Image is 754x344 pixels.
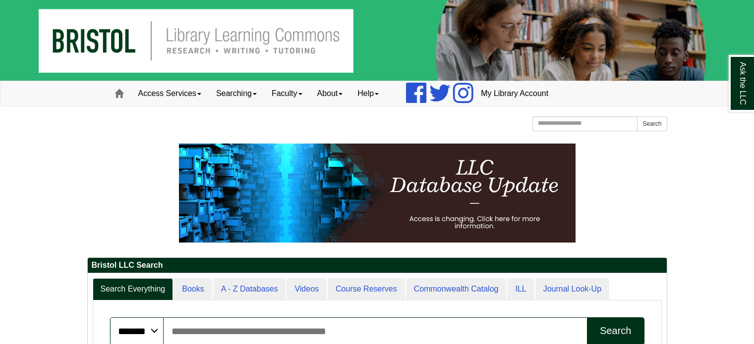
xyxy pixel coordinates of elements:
[507,278,534,300] a: ILL
[93,278,174,300] a: Search Everything
[600,325,631,337] div: Search
[213,278,286,300] a: A - Z Databases
[209,81,264,106] a: Searching
[328,278,405,300] a: Course Reserves
[88,258,667,273] h2: Bristol LLC Search
[131,81,209,106] a: Access Services
[535,278,609,300] a: Journal Look-Up
[637,116,667,131] button: Search
[350,81,386,106] a: Help
[473,81,556,106] a: My Library Account
[310,81,350,106] a: About
[406,278,507,300] a: Commonwealth Catalog
[287,278,327,300] a: Videos
[174,278,212,300] a: Books
[264,81,310,106] a: Faculty
[179,144,576,243] img: HTML tutorial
